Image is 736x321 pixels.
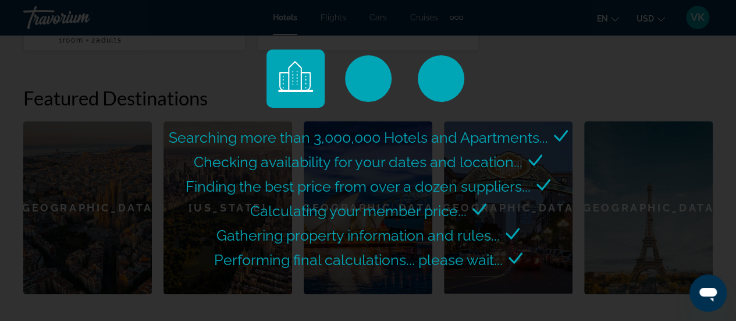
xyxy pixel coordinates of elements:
[216,227,500,244] span: Gathering property information and rules...
[169,129,548,146] span: Searching more than 3,000,000 Hotels and Apartments...
[689,274,727,312] iframe: Button to launch messaging window
[250,202,467,220] span: Calculating your member price...
[186,178,531,195] span: Finding the best price from over a dozen suppliers...
[194,153,522,171] span: Checking availability for your dates and location...
[214,251,503,269] span: Performing final calculations... please wait...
